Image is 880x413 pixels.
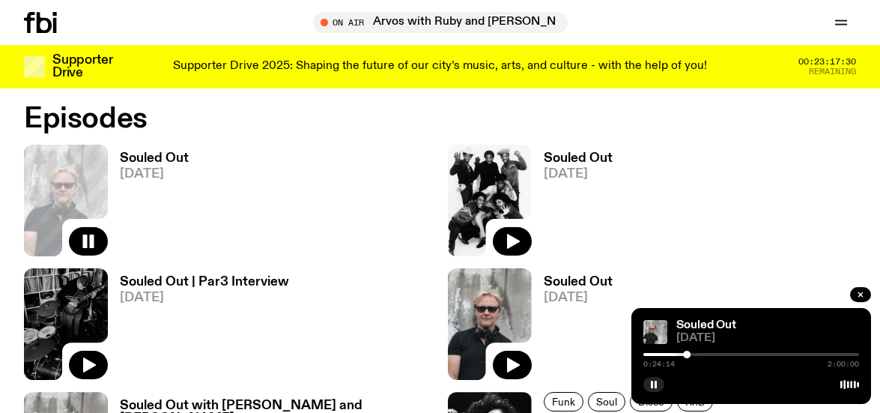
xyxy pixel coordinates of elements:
[313,12,568,33] button: On AirArvos with Ruby and [PERSON_NAME]
[588,392,625,412] a: Soul
[809,67,856,76] span: Remaining
[448,268,532,380] img: Stephen looks directly at the camera, wearing a black tee, black sunglasses and headphones around...
[120,168,189,181] span: [DATE]
[532,152,613,256] a: Souled Out[DATE]
[544,392,583,412] a: Funk
[24,106,574,133] h2: Episodes
[630,392,673,412] a: Disco
[544,168,613,181] span: [DATE]
[532,276,613,380] a: Souled Out[DATE]
[52,54,112,79] h3: Supporter Drive
[544,276,613,289] h3: Souled Out
[544,152,613,165] h3: Souled Out
[120,292,289,304] span: [DATE]
[676,319,736,331] a: Souled Out
[544,292,613,304] span: [DATE]
[552,397,575,408] span: Funk
[108,276,289,380] a: Souled Out | Par3 Interview[DATE]
[596,397,617,408] span: Soul
[828,361,859,368] span: 2:00:00
[120,276,289,289] h3: Souled Out | Par3 Interview
[173,60,707,73] p: Supporter Drive 2025: Shaping the future of our city’s music, arts, and culture - with the help o...
[798,58,856,66] span: 00:23:17:30
[120,152,189,165] h3: Souled Out
[676,333,859,344] span: [DATE]
[643,320,667,344] img: Stephen looks directly at the camera, wearing a black tee, black sunglasses and headphones around...
[643,361,675,368] span: 0:24:14
[108,152,189,256] a: Souled Out[DATE]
